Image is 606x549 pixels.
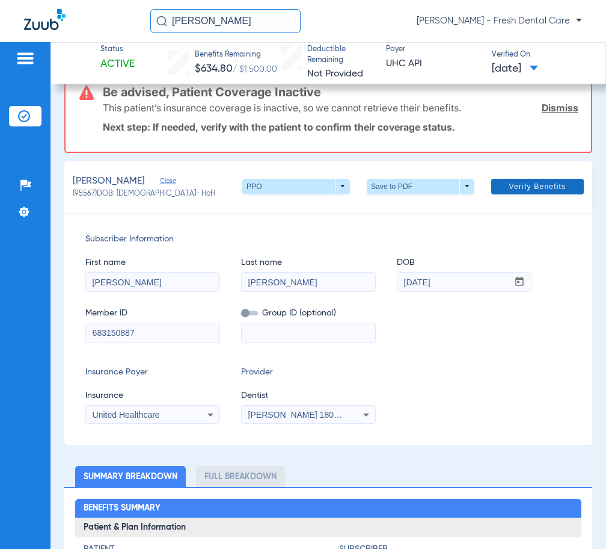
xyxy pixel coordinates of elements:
[85,233,571,246] span: Subscriber Information
[85,389,220,402] span: Insurance
[195,63,233,74] span: $634.80
[100,45,135,55] span: Status
[241,389,376,402] span: Dentist
[103,86,578,98] h3: Be advised, Patient Coverage Inactive
[75,499,582,518] h2: Benefits Summary
[24,9,66,30] img: Zuub Logo
[417,15,582,27] span: [PERSON_NAME] - Fresh Dental Care
[546,491,606,549] iframe: Chat Widget
[491,179,584,194] button: Verify Benefits
[93,410,160,420] span: United Healthcare
[248,410,367,420] span: [PERSON_NAME] 1801023031
[242,179,350,194] button: PPO
[100,57,135,72] span: Active
[508,273,531,292] button: Open calendar
[103,121,578,133] p: Next step: If needed, verify with the patient to confirm their coverage status.
[75,518,582,537] h3: Patient & Plan Information
[150,9,301,33] input: Search for patients
[307,45,376,66] span: Deductible Remaining
[16,51,35,66] img: hamburger-icon
[241,366,376,379] span: Provider
[241,256,376,269] span: Last name
[103,102,461,114] p: This patient’s insurance coverage is inactive, so we cannot retrieve their benefits.
[79,85,94,100] img: error-icon
[156,16,167,26] img: Search Icon
[386,45,481,55] span: Payer
[160,177,171,188] span: Close
[367,179,474,194] button: Save to PDF
[542,102,578,114] a: Dismiss
[397,256,531,269] span: DOB
[73,174,145,189] span: [PERSON_NAME]
[195,50,277,61] span: Benefits Remaining
[196,466,285,487] li: Full Breakdown
[241,307,376,320] span: Group ID (optional)
[509,182,566,191] span: Verify Benefits
[75,466,186,487] li: Summary Breakdown
[386,57,481,72] span: UHC API
[73,189,215,200] span: (95567) DOB: [DEMOGRAPHIC_DATA] - HoH
[85,256,220,269] span: First name
[307,69,363,79] span: Not Provided
[492,61,538,76] span: [DATE]
[85,366,220,379] span: Insurance Payer
[85,307,220,320] span: Member ID
[492,50,587,61] span: Verified On
[233,65,277,73] span: / $1,500.00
